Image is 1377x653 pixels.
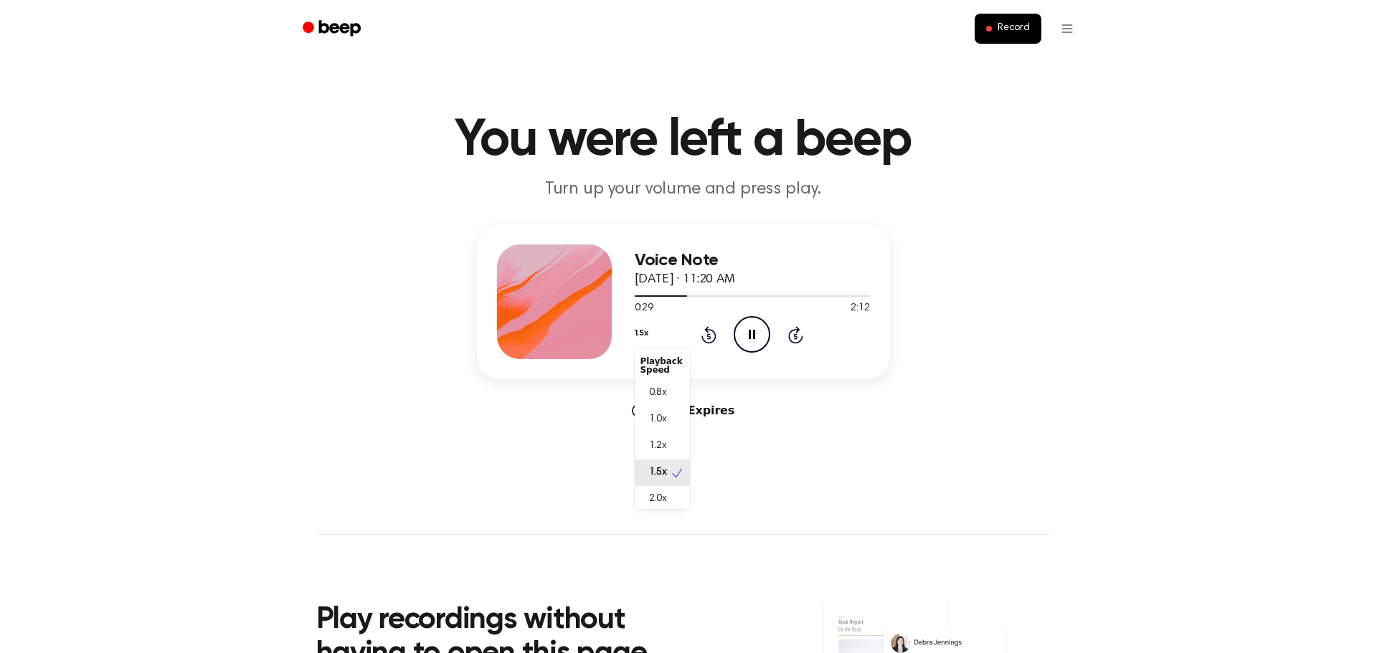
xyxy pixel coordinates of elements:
div: 1.5x [635,348,690,509]
span: 1.2x [649,439,667,454]
button: 1.5x [635,321,648,345]
span: 0.8x [649,386,667,401]
span: 1.0x [649,412,667,427]
span: 1.5x [649,465,667,480]
div: Playback Speed [635,351,690,380]
span: 2.0x [649,492,667,507]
